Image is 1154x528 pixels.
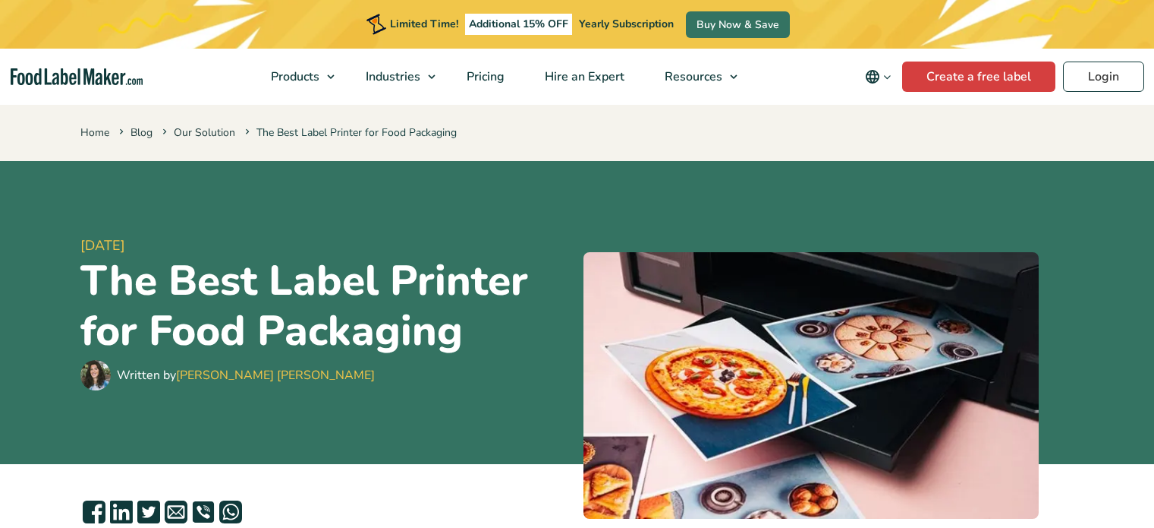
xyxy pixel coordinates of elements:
a: Login [1063,62,1144,92]
span: [DATE] [80,236,571,256]
a: Resources [645,49,745,105]
img: Maria Abi Hanna - Food Label Maker [80,360,111,390]
a: Create a free label [902,62,1055,92]
span: Industries [361,68,422,85]
span: Limited Time! [390,17,458,31]
h1: The Best Label Printer for Food Packaging [80,256,571,356]
span: Pricing [462,68,506,85]
a: Products [251,49,342,105]
a: Hire an Expert [525,49,641,105]
a: Industries [346,49,443,105]
a: Food Label Maker homepage [11,68,143,86]
span: The Best Label Printer for Food Packaging [242,125,457,140]
button: Change language [854,62,902,92]
span: Additional 15% OFF [465,14,572,35]
a: Buy Now & Save [686,11,790,38]
span: Hire an Expert [540,68,626,85]
span: Resources [660,68,724,85]
a: Blog [130,125,153,140]
span: Products [266,68,321,85]
div: Written by [117,366,375,384]
a: [PERSON_NAME] [PERSON_NAME] [176,367,375,384]
a: Home [80,125,109,140]
a: Pricing [447,49,521,105]
span: Yearly Subscription [579,17,674,31]
a: Our Solution [174,125,235,140]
